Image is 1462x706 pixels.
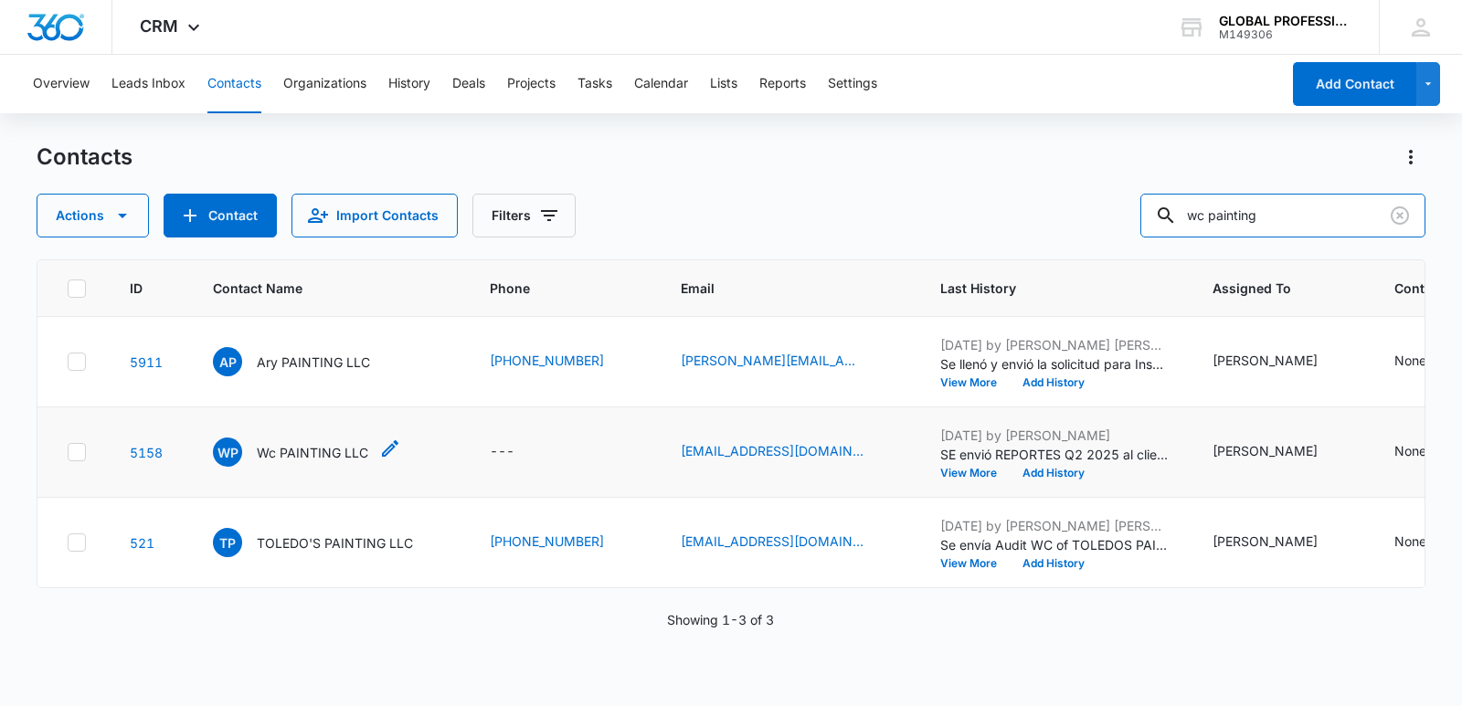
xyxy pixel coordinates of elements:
a: [PHONE_NUMBER] [490,351,604,370]
span: ID [130,279,143,298]
input: Search Contacts [1140,194,1425,237]
div: account id [1219,28,1352,41]
div: None [1394,441,1426,460]
div: Phone - (225) 916-1913 - Select to Edit Field [490,532,637,553]
a: [EMAIL_ADDRESS][DOMAIN_NAME] [681,441,863,460]
a: [PERSON_NAME][EMAIL_ADDRESS][DOMAIN_NAME] [681,351,863,370]
div: None [1394,351,1426,370]
button: Overview [33,55,90,113]
div: Contact Name - Wc PAINTING LLC - Select to Edit Field [213,437,401,467]
div: None [1394,532,1426,551]
span: AP [213,347,242,376]
div: --- [490,441,514,463]
button: Add Contact [164,194,277,237]
p: TOLEDO'S PAINTING LLC [257,533,413,553]
span: TP [213,528,242,557]
button: Settings [828,55,877,113]
a: Navigate to contact details page for TOLEDO'S PAINTING LLC [130,535,154,551]
div: [PERSON_NAME] [1213,441,1318,460]
a: Navigate to contact details page for Wc PAINTING LLC [130,445,163,460]
div: Contact Name - TOLEDO'S PAINTING LLC - Select to Edit Field [213,528,446,557]
button: Add History [1010,468,1097,479]
button: View More [940,558,1010,569]
button: Actions [37,194,149,237]
button: Lists [710,55,737,113]
button: Filters [472,194,576,237]
span: Contact Name [213,279,419,298]
div: account name [1219,14,1352,28]
button: Tasks [577,55,612,113]
span: Email [681,279,870,298]
a: [EMAIL_ADDRESS][DOMAIN_NAME] [681,532,863,551]
div: Email - wcpainting29@hotmail.com - Select to Edit Field [681,441,896,463]
p: Wc PAINTING LLC [257,443,368,462]
h1: Contacts [37,143,132,171]
div: Contact Name - Ary PAINTING LLC - Select to Edit Field [213,347,403,376]
button: Reports [759,55,806,113]
div: Assigned To - Enrique Garcia - Select to Edit Field [1213,351,1351,373]
button: Projects [507,55,556,113]
span: WP [213,437,242,467]
button: View More [940,377,1010,388]
button: Leads Inbox [111,55,185,113]
div: Email - nayeli.acosta3@icloud.com - Select to Edit Field [681,351,896,373]
button: Actions [1396,142,1425,172]
p: [DATE] by [PERSON_NAME] [940,426,1169,445]
a: [PHONE_NUMBER] [490,532,604,551]
p: SE envió REPORTES Q2 2025 al cliente con copia al Supervisor y Digitador [940,445,1169,464]
p: Showing 1-3 of 3 [667,610,774,629]
p: Se llenó y envió la solicitud para Insurance, de GL y WC, en la plataforma Clyents. [940,354,1169,374]
p: Ary PAINTING LLC [257,353,370,372]
span: Phone [490,279,610,298]
button: Organizations [283,55,366,113]
span: Assigned To [1213,279,1324,298]
div: Contact Type - None - Select to Edit Field [1394,532,1459,553]
button: Add Contact [1293,62,1416,106]
div: Phone - - Select to Edit Field [490,441,547,463]
button: Calendar [634,55,688,113]
p: Se envía Audit WC of TOLEDOS PAINTING policy# 30356-24, period; [DATE] - [DATE]. Los reportes de ... [940,535,1169,554]
div: Contact Type - None - Select to Edit Field [1394,441,1459,463]
div: Assigned To - MARTHA HERNANDEZ - Select to Edit Field [1213,532,1351,553]
div: Contact Type - None - Select to Edit Field [1394,351,1459,373]
button: Add History [1010,558,1097,569]
span: Last History [940,279,1142,298]
button: History [388,55,430,113]
span: CRM [140,16,178,36]
button: Contacts [207,55,261,113]
div: Email - toledospainting@hotmail.com - Select to Edit Field [681,532,896,553]
button: Deals [452,55,485,113]
button: View More [940,468,1010,479]
button: Add History [1010,377,1097,388]
div: [PERSON_NAME] [1213,532,1318,551]
button: Import Contacts [291,194,458,237]
div: [PERSON_NAME] [1213,351,1318,370]
a: Navigate to contact details page for Ary PAINTING LLC [130,354,163,370]
p: [DATE] by [PERSON_NAME] [PERSON_NAME] [940,516,1169,535]
div: Assigned To - MARTHA HERNANDEZ - Select to Edit Field [1213,441,1351,463]
button: Clear [1385,201,1414,230]
div: Phone - (225) 442-4777 - Select to Edit Field [490,351,637,373]
p: [DATE] by [PERSON_NAME] [PERSON_NAME] [940,335,1169,354]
